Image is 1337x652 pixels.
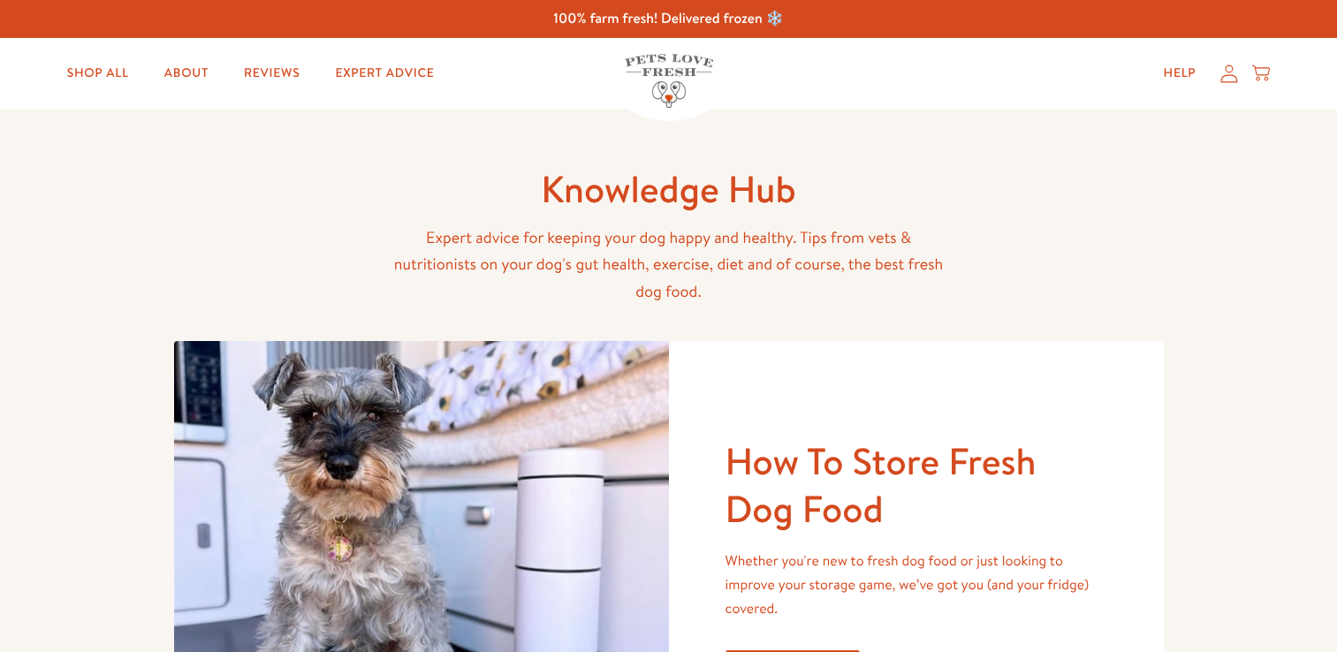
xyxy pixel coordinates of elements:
a: Reviews [230,56,314,91]
a: How To Store Fresh Dog Food [725,435,1037,535]
a: Expert Advice [321,56,448,91]
p: Expert advice for keeping your dog happy and healthy. Tips from vets & nutritionists on your dog'... [386,224,952,306]
p: Whether you're new to fresh dog food or just looking to improve your storage game, we’ve got you ... [725,550,1107,622]
a: About [150,56,223,91]
img: Pets Love Fresh [625,54,713,108]
a: Help [1150,56,1211,91]
h1: Knowledge Hub [386,165,952,214]
a: Shop All [53,56,143,91]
